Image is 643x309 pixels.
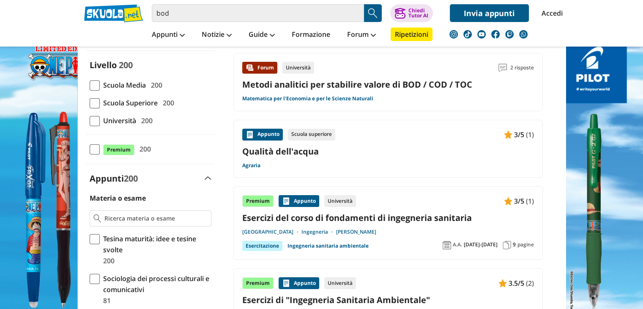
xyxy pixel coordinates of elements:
[504,130,512,139] img: Appunti contenuto
[100,233,211,255] span: Tesina maturità: idee e tesine svolte
[498,279,507,287] img: Appunti contenuto
[324,195,356,207] div: Università
[100,295,111,306] span: 81
[491,30,500,39] img: facebook
[242,212,534,223] a: Esercizi del corso di fondamenti di ingegneria sanitaria
[242,95,373,102] a: Matematica per l'Economia e per le Scienze Naturali
[510,62,534,74] span: 2 risposte
[498,63,507,72] img: Commenti lettura
[246,130,254,139] img: Appunti contenuto
[364,4,382,22] button: Search Button
[509,278,524,289] span: 3.5/5
[242,146,534,157] a: Qualità dell'acqua
[290,28,332,43] a: Formazione
[503,241,511,249] img: Pagine
[119,59,133,71] span: 200
[136,143,151,154] span: 200
[90,173,138,184] label: Appunti
[282,279,290,287] img: Appunti contenuto
[288,129,335,141] div: Scuola superiore
[453,241,462,248] span: A.A.
[103,144,134,155] span: Premium
[242,195,274,207] div: Premium
[390,4,433,22] button: ChiediTutor AI
[152,4,364,22] input: Cerca appunti, riassunti o versioni
[464,241,498,248] span: [DATE]-[DATE]
[138,115,153,126] span: 200
[242,129,283,141] div: Appunto
[513,241,516,248] span: 9
[505,30,514,39] img: twitch
[345,28,378,43] a: Forum
[100,115,136,126] span: Università
[242,79,472,90] a: Metodi analitici per stabilire valore di BOD / COD / TOC
[514,196,524,207] span: 3/5
[159,97,174,108] span: 200
[93,214,101,223] img: Ricerca materia o esame
[100,273,211,295] span: Sociologia dei processi culturali e comunicativi
[200,28,234,43] a: Notizie
[148,80,162,91] span: 200
[463,30,472,39] img: tiktok
[449,30,458,39] img: instagram
[519,30,528,39] img: WhatsApp
[150,28,187,43] a: Appunti
[90,193,146,203] label: Materia o esame
[242,62,277,74] div: Forum
[242,277,274,289] div: Premium
[408,8,428,18] div: Chiedi Tutor AI
[287,241,369,251] a: Ingegneria sanitaria ambientale
[450,4,529,22] a: Invia appunti
[246,28,277,43] a: Guide
[526,129,534,140] span: (1)
[279,277,319,289] div: Appunto
[242,241,282,251] div: Esercitazione
[104,214,207,223] input: Ricerca materia o esame
[90,59,117,71] label: Livello
[367,7,379,19] img: Cerca appunti, riassunti o versioni
[282,197,290,205] img: Appunti contenuto
[526,278,534,289] span: (2)
[391,28,432,41] a: Ripetizioni
[504,197,512,205] img: Appunti contenuto
[100,80,146,91] span: Scuola Media
[246,63,254,72] img: Forum contenuto
[517,241,534,248] span: pagine
[324,277,356,289] div: Università
[301,229,336,235] a: Ingegneria
[514,129,524,140] span: 3/5
[542,4,559,22] a: Accedi
[336,229,376,235] a: [PERSON_NAME]
[242,162,260,169] a: Agraria
[242,294,534,306] a: Esercizi di "Ingegneria Sanitaria Ambientale"
[100,97,158,108] span: Scuola Superiore
[100,255,115,266] span: 200
[205,177,211,180] img: Apri e chiudi sezione
[279,195,319,207] div: Appunto
[526,196,534,207] span: (1)
[242,229,301,235] a: [GEOGRAPHIC_DATA]
[282,62,314,74] div: Università
[443,241,451,249] img: Anno accademico
[477,30,486,39] img: youtube
[124,173,138,184] span: 200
